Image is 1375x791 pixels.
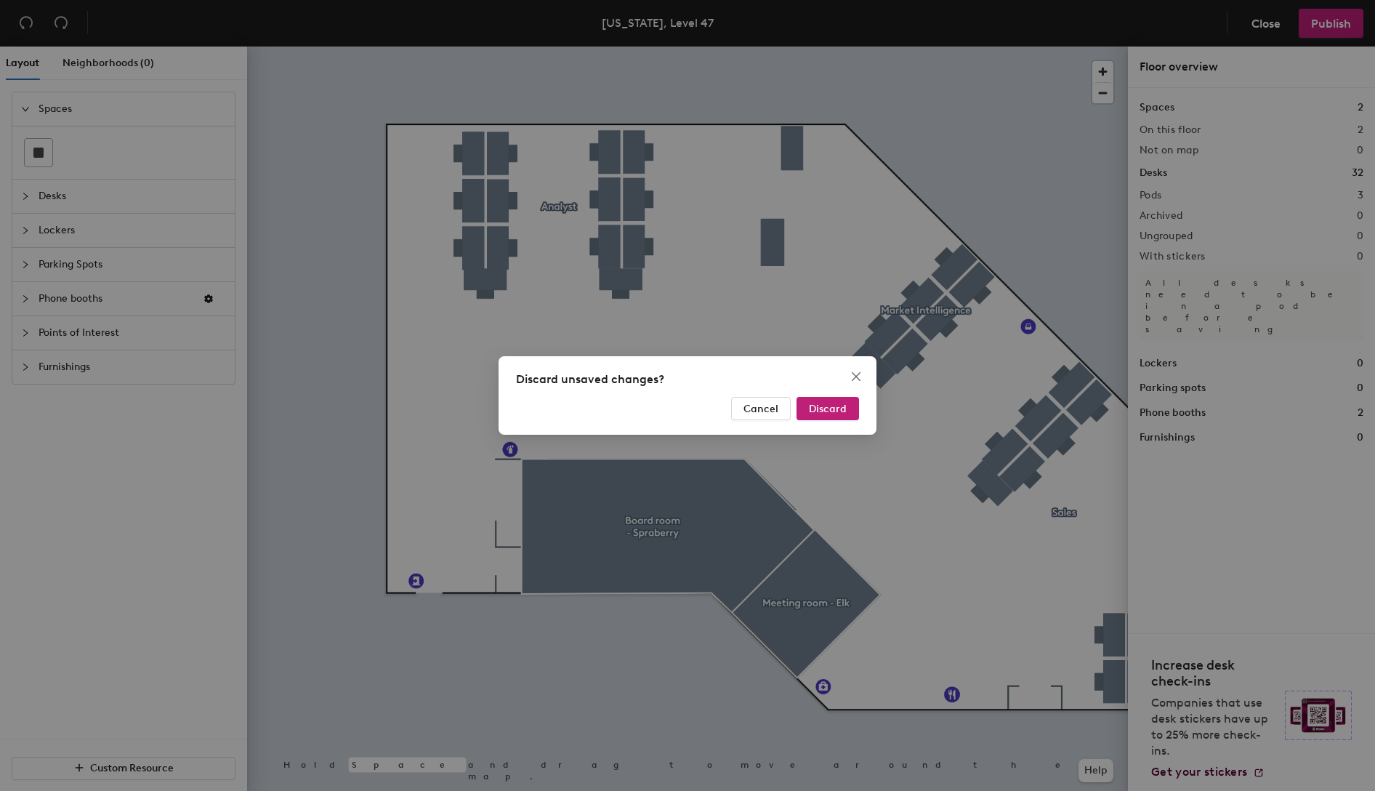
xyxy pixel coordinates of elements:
span: Close [844,371,868,382]
button: Cancel [731,397,791,420]
span: close [850,371,862,382]
div: Discard unsaved changes? [516,371,859,388]
span: Cancel [743,403,778,415]
button: Close [844,365,868,388]
button: Discard [797,397,859,420]
span: Discard [809,403,847,415]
